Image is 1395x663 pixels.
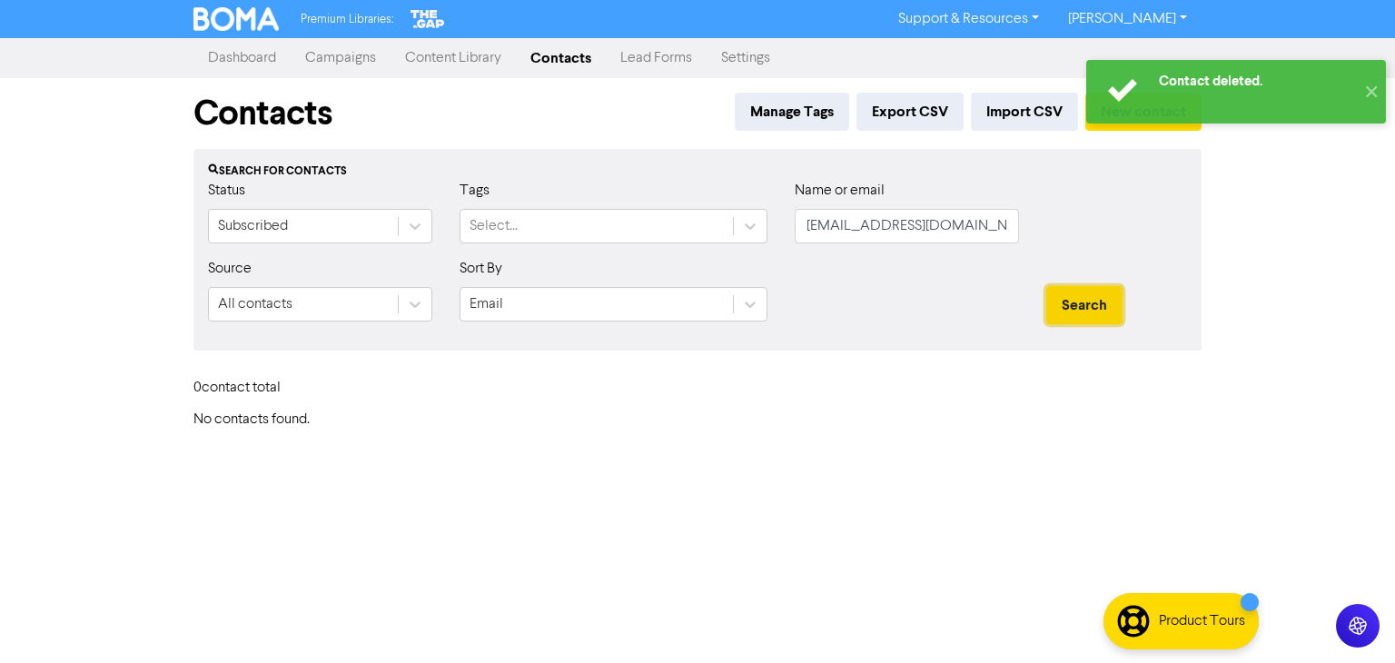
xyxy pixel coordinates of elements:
[408,7,448,31] img: The Gap
[856,93,964,131] button: Export CSV
[460,258,502,280] label: Sort By
[193,7,279,31] img: BOMA Logo
[208,163,1187,180] div: Search for contacts
[1054,5,1202,34] a: [PERSON_NAME]
[606,40,707,76] a: Lead Forms
[971,93,1078,131] button: Import CSV
[208,258,252,280] label: Source
[460,180,490,202] label: Tags
[291,40,391,76] a: Campaigns
[884,5,1054,34] a: Support & Resources
[218,215,288,237] div: Subscribed
[516,40,606,76] a: Contacts
[208,180,245,202] label: Status
[193,380,339,397] h6: 0 contact total
[391,40,516,76] a: Content Library
[218,293,292,315] div: All contacts
[707,40,785,76] a: Settings
[301,14,393,25] span: Premium Libraries:
[795,180,885,202] label: Name or email
[193,93,332,134] h1: Contacts
[735,93,849,131] button: Manage Tags
[1159,72,1354,91] div: Contact deleted.
[470,293,503,315] div: Email
[470,215,518,237] div: Select...
[193,40,291,76] a: Dashboard
[1046,286,1123,324] button: Search
[193,411,1202,429] h6: No contacts found.
[1168,467,1395,663] iframe: Chat Widget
